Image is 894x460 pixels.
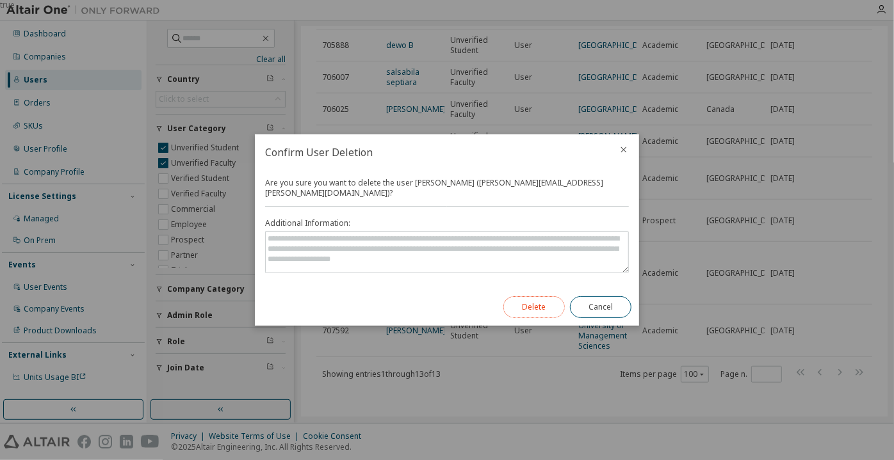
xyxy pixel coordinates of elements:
[619,145,629,155] button: close
[265,218,629,228] label: Additional Information:
[570,296,631,318] button: Cancel
[265,178,629,273] div: Are you sure you want to delete the user [PERSON_NAME] ([PERSON_NAME][EMAIL_ADDRESS][PERSON_NAME]...
[503,296,565,318] button: Delete
[255,134,608,170] h2: Confirm User Deletion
